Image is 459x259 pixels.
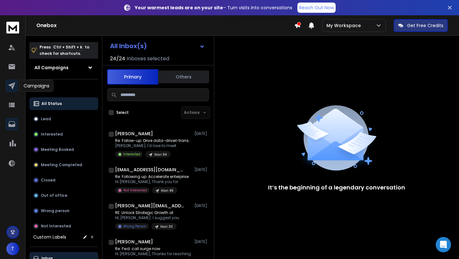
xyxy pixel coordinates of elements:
button: All Status [29,97,98,110]
p: It’s the beginning of a legendary conversation [268,183,405,192]
p: Havi 30 [160,224,173,229]
p: Re: Fwd: call surge now [115,246,191,251]
p: [PERSON_NAME], I'd love to meet [115,143,192,148]
button: Wrong person [29,204,98,217]
p: Re: Following up: Accelerate enterprise [115,174,189,179]
h1: [PERSON_NAME][EMAIL_ADDRESS][DOMAIN_NAME] [115,203,185,209]
h3: Filters [29,85,98,93]
p: Meeting Booked [41,147,74,152]
button: T [6,242,19,255]
p: My Workspace [326,22,363,29]
span: 24 / 24 [110,55,125,63]
p: Hi [PERSON_NAME], Thank you for [115,179,189,184]
p: [DATE] [194,203,209,208]
button: Lead [29,113,98,125]
h3: Inboxes selected [127,55,169,63]
h3: Custom Labels [33,234,66,240]
h1: [EMAIL_ADDRESS][DOMAIN_NAME] [115,166,185,173]
button: All Inbox(s) [105,40,210,52]
p: Not Interested [123,188,147,193]
p: Out of office [41,193,67,198]
strong: Your warmest leads are on your site [135,4,223,11]
button: Not Interested [29,220,98,233]
p: Havi 49 [161,188,173,193]
h1: [PERSON_NAME] [115,130,153,137]
button: Interested [29,128,98,141]
p: Not Interested [41,224,71,229]
span: Ctrl + Shift + k [52,43,83,51]
button: Out of office [29,189,98,202]
p: Lead [41,116,51,122]
p: Wrong Person [123,224,146,229]
p: Meeting Completed [41,162,82,167]
p: Closed [41,178,55,183]
label: Select [116,110,129,115]
p: Interested [123,152,140,157]
p: Interested [41,132,63,137]
p: Press to check for shortcuts. [40,44,89,57]
p: RE: Unlock Strategic Growth at [115,210,179,215]
button: Closed [29,174,98,187]
button: Get Free Credits [394,19,448,32]
p: Get Free Credits [407,22,443,29]
div: Campaigns [19,80,54,92]
h1: All Inbox(s) [110,43,147,49]
p: Hi [PERSON_NAME], Thanks for reaching [115,251,191,256]
p: [DATE] [194,239,209,244]
button: All Campaigns [29,61,98,74]
button: Primary [107,69,158,85]
p: – Turn visits into conversations [135,4,292,11]
p: Havi 94 [154,152,167,157]
h1: All Campaigns [34,64,69,71]
div: Open Intercom Messenger [436,237,451,252]
button: Others [158,70,209,84]
p: Re: Follow-up: Drive data-driven transformation [115,138,192,143]
button: Meeting Completed [29,159,98,171]
a: Reach Out Now [297,3,336,13]
img: logo [6,22,19,33]
button: Meeting Booked [29,143,98,156]
p: All Status [41,101,62,106]
p: HI, [PERSON_NAME]. I suggest you [115,215,179,220]
p: Wrong person [41,208,69,213]
p: Reach Out Now [299,4,334,11]
h1: [PERSON_NAME] [115,239,153,245]
p: [DATE] [194,131,209,136]
p: [DATE] [194,167,209,172]
h1: Onebox [36,22,294,29]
